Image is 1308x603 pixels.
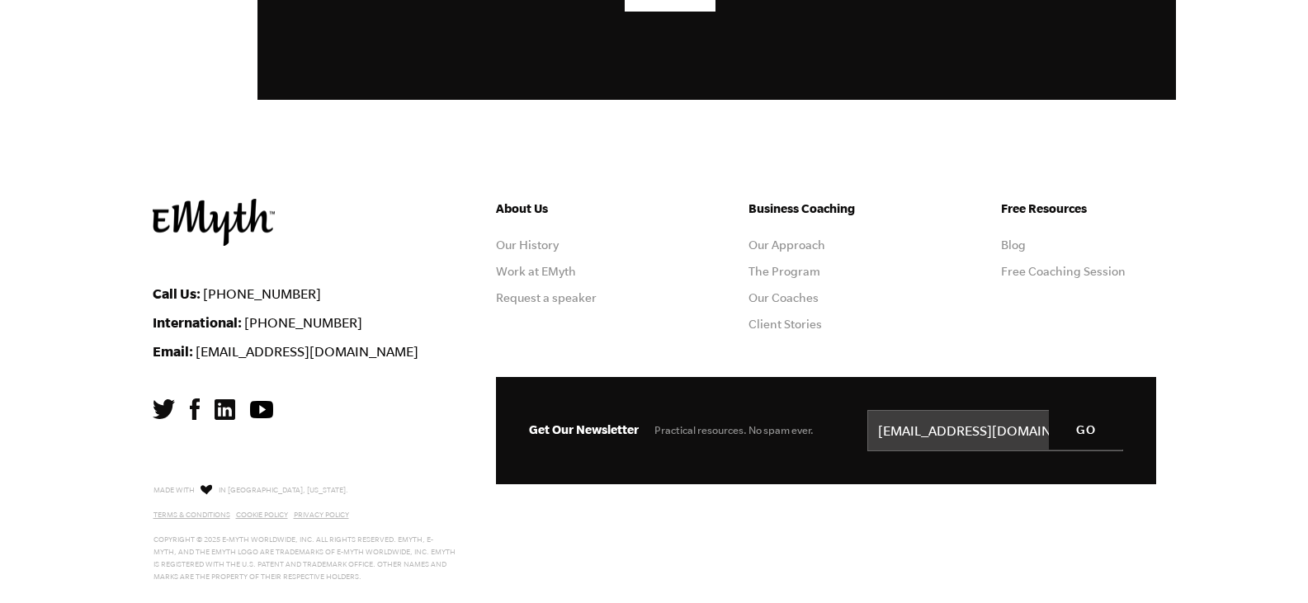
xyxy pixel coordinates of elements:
[153,343,193,359] strong: Email:
[1001,265,1126,278] a: Free Coaching Session
[748,199,904,219] h5: Business Coaching
[190,398,200,420] img: Facebook
[250,401,273,418] img: YouTube
[496,199,651,219] h5: About Us
[203,286,321,301] a: [PHONE_NUMBER]
[236,511,288,519] a: Cookie Policy
[153,199,275,246] img: EMyth
[867,410,1123,451] input: name@emailaddress.com
[654,424,814,436] span: Practical resources. No spam ever.
[1001,238,1026,252] a: Blog
[1001,199,1156,219] h5: Free Resources
[153,314,242,330] strong: International:
[748,318,822,331] a: Client Stories
[748,291,819,304] a: Our Coaches
[153,285,201,301] strong: Call Us:
[496,291,597,304] a: Request a speaker
[748,265,820,278] a: The Program
[153,399,175,419] img: Twitter
[748,238,825,252] a: Our Approach
[215,399,235,420] img: LinkedIn
[153,482,456,583] p: Made with in [GEOGRAPHIC_DATA], [US_STATE]. Copyright © 2025 E-Myth Worldwide, Inc. All rights re...
[201,484,212,495] img: Love
[1225,524,1308,603] iframe: Chat Widget
[496,265,576,278] a: Work at EMyth
[196,344,418,359] a: [EMAIL_ADDRESS][DOMAIN_NAME]
[529,422,639,436] span: Get Our Newsletter
[153,511,230,519] a: Terms & Conditions
[1049,410,1123,450] input: GO
[294,511,349,519] a: Privacy Policy
[496,238,559,252] a: Our History
[244,315,362,330] a: [PHONE_NUMBER]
